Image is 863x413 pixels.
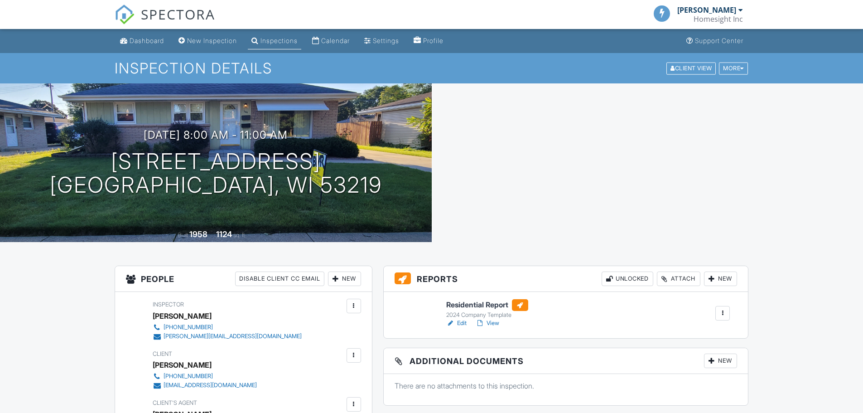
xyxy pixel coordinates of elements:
h3: People [115,266,372,292]
div: 2024 Company Template [446,311,528,319]
a: View [476,319,499,328]
img: The Best Home Inspection Software - Spectora [115,5,135,24]
div: Dashboard [130,37,164,44]
div: Settings [373,37,399,44]
div: Homesight Inc [694,15,743,24]
h3: Reports [384,266,748,292]
div: [PERSON_NAME][EMAIL_ADDRESS][DOMAIN_NAME] [164,333,302,340]
a: Edit [446,319,467,328]
div: Attach [657,272,700,286]
div: 1124 [216,229,232,239]
a: [PHONE_NUMBER] [153,323,302,332]
h1: Inspection Details [115,60,749,76]
div: Client View [666,62,716,74]
span: Client's Agent [153,399,197,406]
div: [PERSON_NAME] [677,5,736,15]
a: [PHONE_NUMBER] [153,372,257,381]
a: New Inspection [175,33,241,49]
h6: Residential Report [446,299,528,311]
a: Settings [361,33,403,49]
div: [EMAIL_ADDRESS][DOMAIN_NAME] [164,382,257,389]
span: Client [153,350,172,357]
div: New [328,272,361,286]
h1: [STREET_ADDRESS] [GEOGRAPHIC_DATA], WI 53219 [50,150,382,198]
span: sq. ft. [233,232,246,238]
a: Profile [410,33,447,49]
a: Inspections [248,33,301,49]
a: Calendar [309,33,353,49]
h3: [DATE] 8:00 am - 11:00 am [144,129,288,141]
h3: Additional Documents [384,348,748,374]
a: [EMAIL_ADDRESS][DOMAIN_NAME] [153,381,257,390]
div: 1958 [189,229,207,239]
div: Disable Client CC Email [235,272,324,286]
div: New [704,354,737,368]
div: Profile [423,37,444,44]
a: [PERSON_NAME][EMAIL_ADDRESS][DOMAIN_NAME] [153,332,302,341]
a: Client View [665,64,718,71]
div: Support Center [695,37,743,44]
div: [PERSON_NAME] [153,358,212,372]
span: Built [178,232,188,238]
a: SPECTORA [115,12,215,31]
p: There are no attachments to this inspection. [395,381,738,391]
div: [PHONE_NUMBER] [164,373,213,380]
a: Support Center [683,33,747,49]
div: New Inspection [187,37,237,44]
div: [PHONE_NUMBER] [164,324,213,331]
div: New [704,272,737,286]
div: Inspections [260,37,298,44]
div: Unlocked [602,272,653,286]
div: Calendar [321,37,350,44]
div: [PERSON_NAME] [153,309,212,323]
div: More [719,62,748,74]
span: Inspector [153,301,184,308]
a: Residential Report 2024 Company Template [446,299,528,319]
span: SPECTORA [141,5,215,24]
a: Dashboard [116,33,168,49]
